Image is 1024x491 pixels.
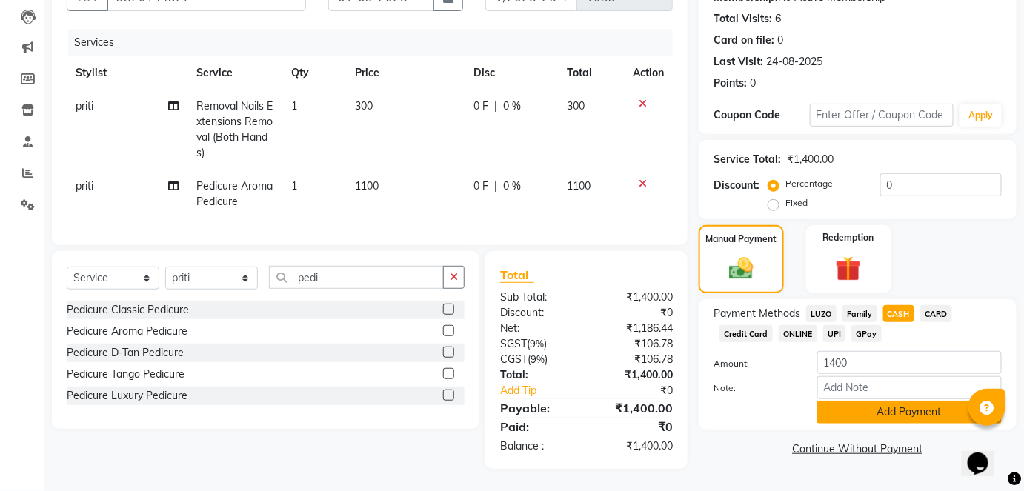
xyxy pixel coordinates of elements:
div: ₹1,400.00 [586,290,684,305]
div: ₹1,400.00 [586,399,684,417]
div: Last Visit: [714,54,763,70]
div: ₹106.78 [586,336,684,352]
th: Stylist [67,56,187,90]
span: SGST [500,337,527,350]
span: 300 [568,99,585,113]
div: Sub Total: [489,290,587,305]
div: ₹0 [602,383,684,398]
div: 6 [775,11,781,27]
input: Enter Offer / Coupon Code [810,104,954,127]
img: _cash.svg [722,255,761,283]
div: Payable: [489,399,587,417]
div: ₹1,186.44 [586,321,684,336]
div: Total Visits: [714,11,772,27]
span: GPay [851,325,882,342]
div: Paid: [489,418,587,435]
span: priti [76,179,93,193]
span: Pedicure Aroma Pedicure [196,179,273,208]
span: | [494,98,497,114]
span: Family [842,305,877,322]
div: Discount: [489,305,587,321]
label: Manual Payment [705,233,777,246]
div: ₹106.78 [586,352,684,367]
div: Coupon Code [714,107,810,123]
th: Disc [465,56,558,90]
label: Fixed [785,196,808,210]
div: Balance : [489,438,587,454]
a: Continue Without Payment [702,441,1014,457]
div: Net: [489,321,587,336]
span: 1 [292,179,298,193]
div: Service Total: [714,152,781,167]
div: Pedicure Tango Pedicure [67,367,184,382]
div: ₹1,400.00 [787,152,834,167]
div: ₹1,400.00 [586,367,684,383]
span: 1 [292,99,298,113]
div: ( ) [489,336,587,352]
div: ₹0 [586,305,684,321]
span: 1100 [568,179,591,193]
span: CGST [500,353,528,366]
span: UPI [823,325,846,342]
div: ₹1,400.00 [586,438,684,454]
th: Qty [283,56,347,90]
span: CASH [883,305,915,322]
span: 9% [531,353,545,365]
span: 0 % [503,178,521,194]
span: ONLINE [779,325,817,342]
span: Payment Methods [714,306,800,321]
th: Price [346,56,465,90]
div: Pedicure Aroma Pedicure [67,324,187,339]
div: 24-08-2025 [766,54,822,70]
div: 0 [777,33,783,48]
span: priti [76,99,93,113]
span: 0 F [473,178,488,194]
img: _gift.svg [828,253,869,285]
div: 0 [750,76,756,91]
input: Amount [817,351,1002,374]
div: Pedicure Luxury Pedicure [67,388,187,404]
th: Total [559,56,624,90]
span: Removal Nails Extensions Removal (Both Hands) [196,99,273,159]
input: Search or Scan [269,266,444,289]
iframe: chat widget [962,432,1009,476]
div: Points: [714,76,747,91]
label: Percentage [785,177,833,190]
span: Credit Card [719,325,773,342]
span: LUZO [806,305,837,322]
span: 9% [530,338,544,350]
a: Add Tip [489,383,602,398]
label: Redemption [823,231,874,244]
span: | [494,178,497,194]
span: CARD [920,305,952,322]
span: Total [500,267,534,283]
th: Service [187,56,283,90]
label: Amount: [702,357,806,370]
span: 0 % [503,98,521,114]
span: 0 F [473,98,488,114]
button: Apply [960,104,1002,127]
div: Pedicure Classic Pedicure [67,302,189,318]
th: Action [624,56,673,90]
div: Services [68,29,684,56]
div: ₹0 [586,418,684,435]
span: 300 [355,99,373,113]
div: Total: [489,367,587,383]
div: Pedicure D-Tan Pedicure [67,345,184,361]
div: Discount: [714,178,759,193]
div: ( ) [489,352,587,367]
button: Add Payment [817,401,1002,424]
span: 1100 [355,179,379,193]
label: Note: [702,381,806,395]
input: Add Note [817,376,1002,399]
div: Card on file: [714,33,774,48]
